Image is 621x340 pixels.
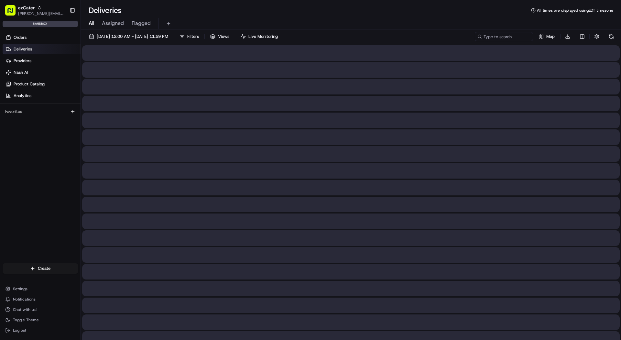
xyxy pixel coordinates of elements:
button: ezCater[PERSON_NAME][EMAIL_ADDRESS][DOMAIN_NAME] [3,3,67,18]
a: Orders [3,32,81,43]
span: Log out [13,328,26,333]
a: Providers [3,56,81,66]
input: Type to search [475,32,533,41]
span: Toggle Theme [13,317,39,323]
span: Analytics [14,93,31,99]
button: Log out [3,326,78,335]
div: sandbox [3,21,78,27]
button: ezCater [18,5,35,11]
button: Create [3,263,78,274]
button: [PERSON_NAME][EMAIL_ADDRESS][DOMAIN_NAME] [18,11,64,16]
h1: Deliveries [89,5,122,16]
span: Assigned [102,19,124,27]
span: Chat with us! [13,307,37,312]
span: Orders [14,35,27,40]
button: Settings [3,284,78,293]
span: Providers [14,58,31,64]
button: Notifications [3,295,78,304]
span: Nash AI [14,70,28,75]
span: All times are displayed using EDT timezone [537,8,613,13]
button: Toggle Theme [3,315,78,324]
a: Deliveries [3,44,81,54]
span: Filters [187,34,199,39]
a: Product Catalog [3,79,81,89]
span: [DATE] 12:00 AM - [DATE] 11:59 PM [97,34,168,39]
button: Chat with us! [3,305,78,314]
span: Settings [13,286,27,291]
span: All [89,19,94,27]
a: Nash AI [3,67,81,78]
span: Product Catalog [14,81,45,87]
button: Refresh [607,32,616,41]
button: Filters [177,32,202,41]
span: Notifications [13,297,36,302]
button: Live Monitoring [238,32,281,41]
span: Live Monitoring [248,34,278,39]
span: Create [38,266,50,271]
a: Analytics [3,91,81,101]
span: Flagged [132,19,151,27]
span: Map [546,34,555,39]
div: Favorites [3,106,78,117]
button: Map [536,32,558,41]
span: Deliveries [14,46,32,52]
button: [DATE] 12:00 AM - [DATE] 11:59 PM [86,32,171,41]
span: Views [218,34,229,39]
button: Views [207,32,232,41]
